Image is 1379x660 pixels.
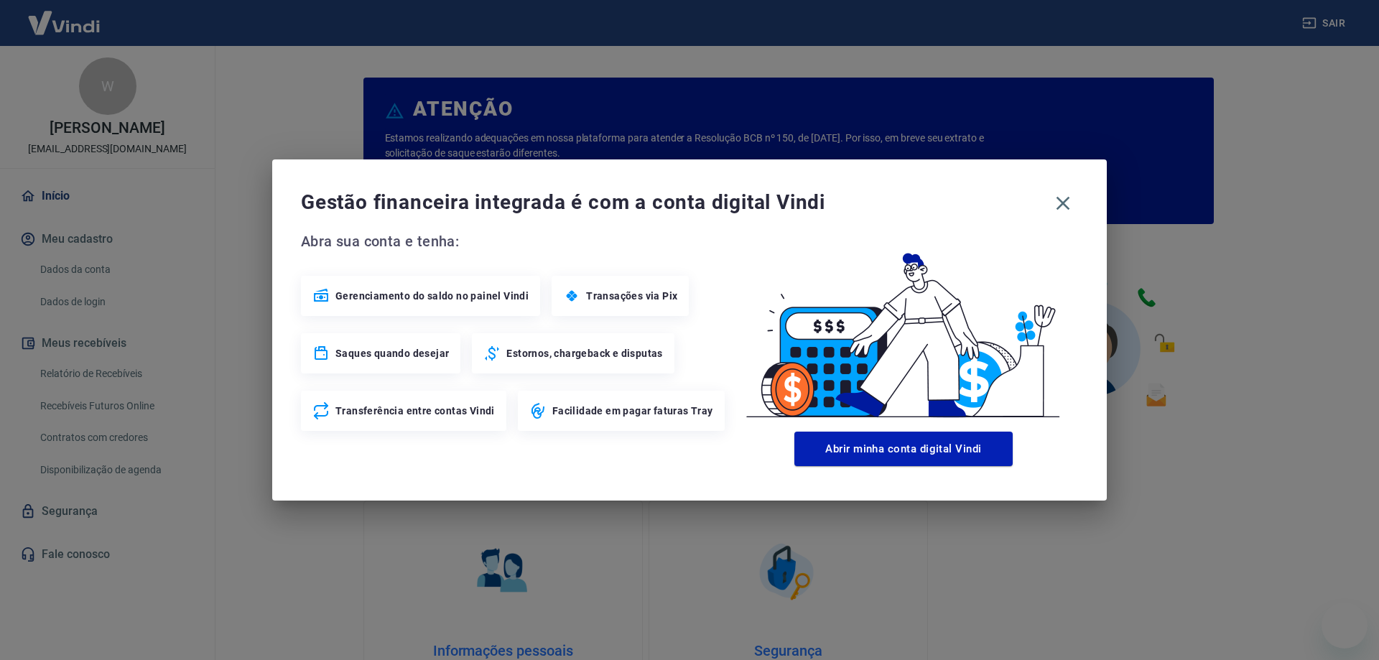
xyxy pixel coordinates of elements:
[335,346,449,361] span: Saques quando desejar
[301,188,1048,217] span: Gestão financeira integrada é com a conta digital Vindi
[729,230,1078,426] img: Good Billing
[794,432,1013,466] button: Abrir minha conta digital Vindi
[586,289,677,303] span: Transações via Pix
[552,404,713,418] span: Facilidade em pagar faturas Tray
[335,289,529,303] span: Gerenciamento do saldo no painel Vindi
[301,230,729,253] span: Abra sua conta e tenha:
[335,404,495,418] span: Transferência entre contas Vindi
[506,346,662,361] span: Estornos, chargeback e disputas
[1322,603,1368,649] iframe: Botão para abrir a janela de mensagens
